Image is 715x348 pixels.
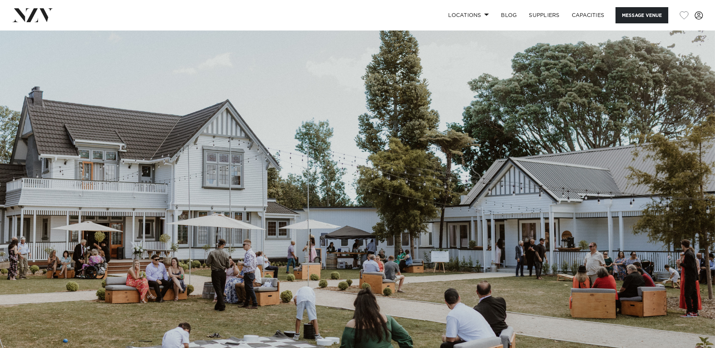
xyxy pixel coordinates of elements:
a: BLOG [495,7,523,23]
img: nzv-logo.png [12,8,53,22]
a: Locations [442,7,495,23]
a: SUPPLIERS [523,7,565,23]
button: Message Venue [615,7,668,23]
a: Capacities [566,7,611,23]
